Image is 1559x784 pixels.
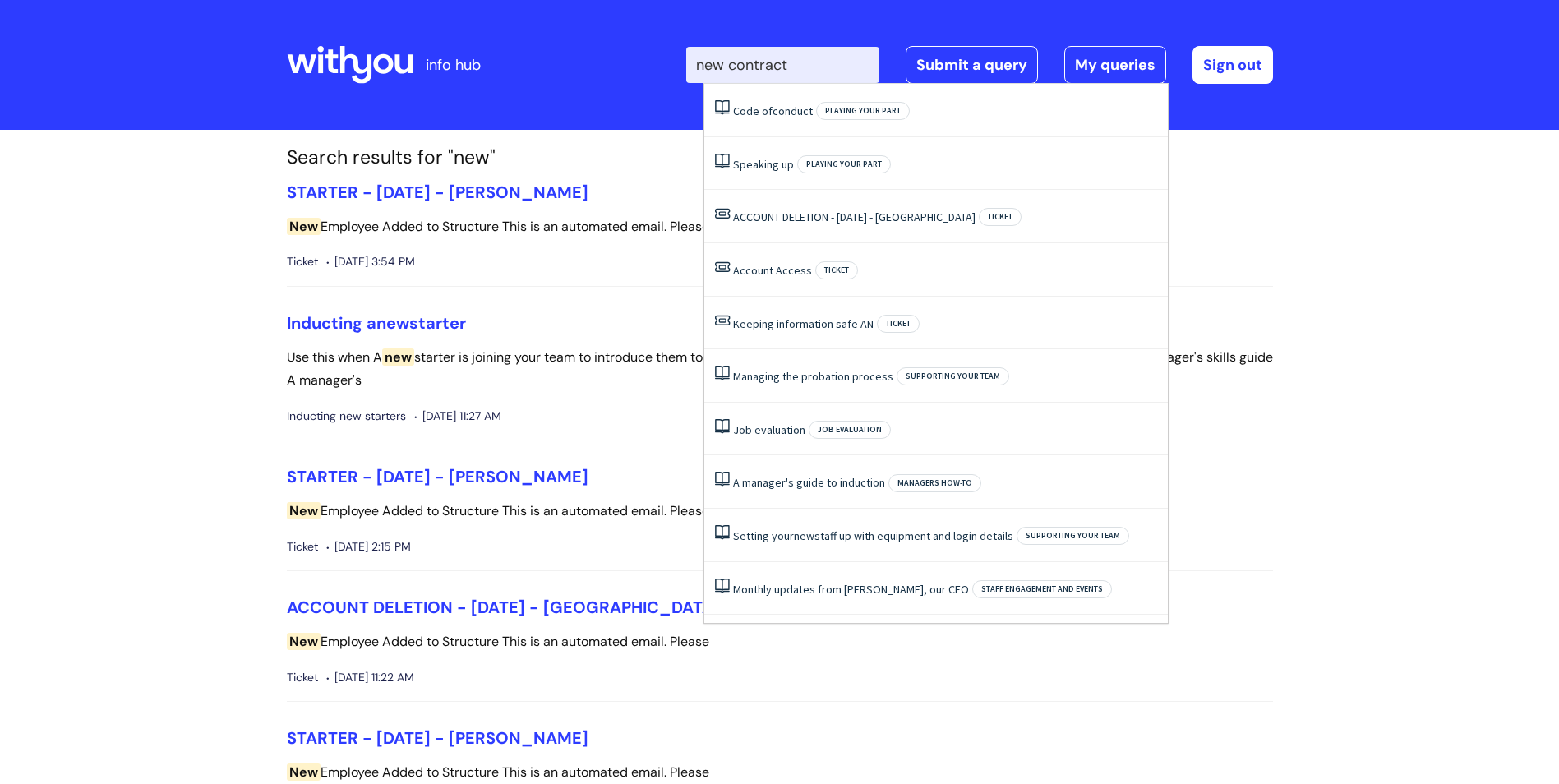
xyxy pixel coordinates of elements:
span: New [287,633,321,650]
span: Managers how-to [888,474,981,492]
p: Use this when A starter is joining your team to introduce them to WithYou ... interested in Welco... [287,346,1273,394]
span: Ticket [287,537,318,557]
a: Code ofconduct [733,104,813,118]
a: ACCOUNT DELETION - [DATE] - [GEOGRAPHIC_DATA] [287,597,720,618]
a: Speaking up [733,157,794,172]
a: STARTER - [DATE] - [PERSON_NAME] [287,727,588,749]
p: info hub [426,52,481,78]
a: STARTER - [DATE] - [PERSON_NAME] [287,466,588,487]
a: ACCOUNT DELETION - [DATE] - [GEOGRAPHIC_DATA] [733,210,976,224]
span: Job evaluation [809,421,891,439]
input: Search [686,47,879,83]
span: Staff engagement and events [972,580,1112,598]
span: new [382,348,414,366]
a: STARTER - [DATE] - [PERSON_NAME] [287,182,588,203]
span: Supporting your team [897,367,1009,385]
span: [DATE] 11:27 AM [414,406,501,427]
a: Managing the probation process [733,369,893,384]
span: New [287,218,321,235]
a: Setting yournewstaff up with equipment and login details [733,528,1013,543]
span: new [794,528,814,543]
a: Inducting anewstarter [287,312,466,334]
span: Playing your part [797,155,891,173]
div: | - [686,46,1273,84]
a: Keeping information safe AN [733,316,874,331]
p: Employee Added to Structure This is an automated email. Please [287,215,1273,239]
p: Employee Added to Structure This is an automated email. Please [287,500,1273,523]
a: A manager's guide to induction [733,475,885,490]
span: Ticket [877,315,920,333]
span: New [287,763,321,781]
span: Supporting your team [1017,527,1129,545]
h1: Search results for "new" [287,146,1273,169]
span: [DATE] 3:54 PM [326,251,415,272]
span: [DATE] 2:15 PM [326,537,411,557]
span: Playing your part [816,102,910,120]
span: Ticket [287,251,318,272]
span: Ticket [815,261,858,279]
span: Ticket [287,667,318,688]
span: New [287,502,321,519]
span: Ticket [979,208,1022,226]
span: conduct [773,104,813,118]
span: new [376,312,409,334]
span: Inducting new starters [287,406,406,427]
a: My queries [1064,46,1166,84]
a: Job evaluation [733,422,805,437]
a: Sign out [1192,46,1273,84]
p: Employee Added to Structure This is an automated email. Please [287,630,1273,654]
span: [DATE] 11:22 AM [326,667,414,688]
a: Monthly updates from [PERSON_NAME], our CEO [733,582,969,597]
a: Account Access [733,263,812,278]
a: Submit a query [906,46,1038,84]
